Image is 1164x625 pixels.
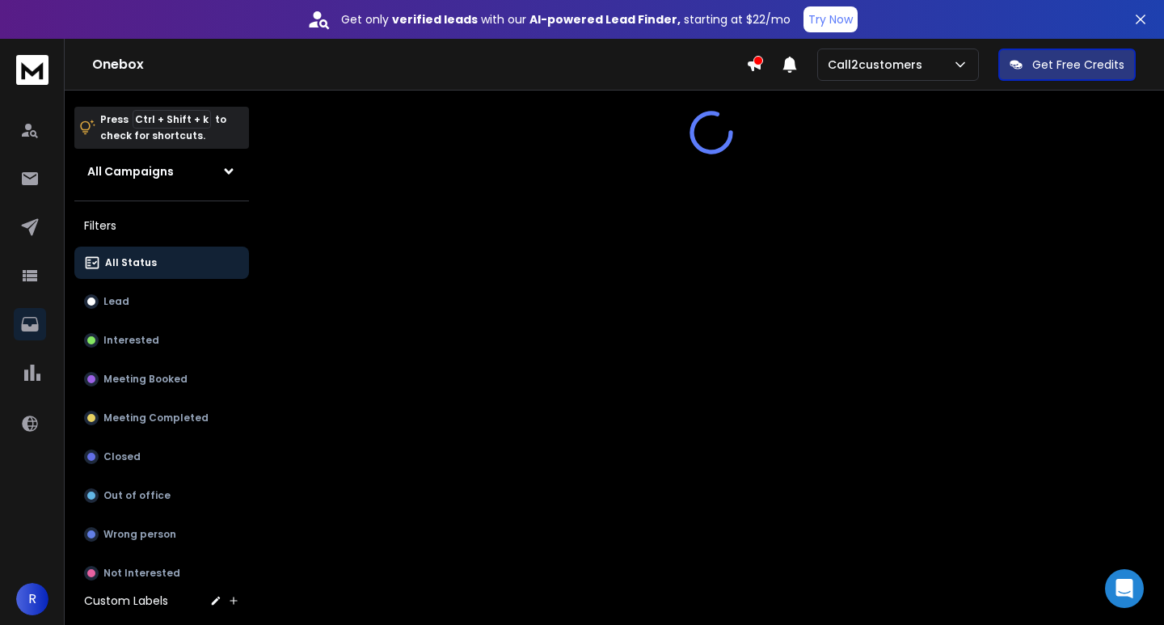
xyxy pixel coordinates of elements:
[74,155,249,188] button: All Campaigns
[16,583,48,615] button: R
[92,55,746,74] h1: Onebox
[74,285,249,318] button: Lead
[103,373,188,386] p: Meeting Booked
[74,247,249,279] button: All Status
[103,334,159,347] p: Interested
[103,450,141,463] p: Closed
[392,11,478,27] strong: verified leads
[74,324,249,357] button: Interested
[84,593,168,609] h3: Custom Labels
[828,57,929,73] p: Call2customers
[74,441,249,473] button: Closed
[74,402,249,434] button: Meeting Completed
[803,6,858,32] button: Try Now
[808,11,853,27] p: Try Now
[105,256,157,269] p: All Status
[74,363,249,395] button: Meeting Booked
[998,49,1136,81] button: Get Free Credits
[16,55,48,85] img: logo
[74,479,249,512] button: Out of office
[133,110,211,129] span: Ctrl + Shift + k
[103,528,176,541] p: Wrong person
[1105,569,1144,608] div: Open Intercom Messenger
[87,163,174,179] h1: All Campaigns
[100,112,226,144] p: Press to check for shortcuts.
[74,214,249,237] h3: Filters
[103,295,129,308] p: Lead
[103,489,171,502] p: Out of office
[103,412,209,424] p: Meeting Completed
[74,557,249,589] button: Not Interested
[103,567,180,580] p: Not Interested
[74,518,249,551] button: Wrong person
[529,11,681,27] strong: AI-powered Lead Finder,
[341,11,791,27] p: Get only with our starting at $22/mo
[1032,57,1124,73] p: Get Free Credits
